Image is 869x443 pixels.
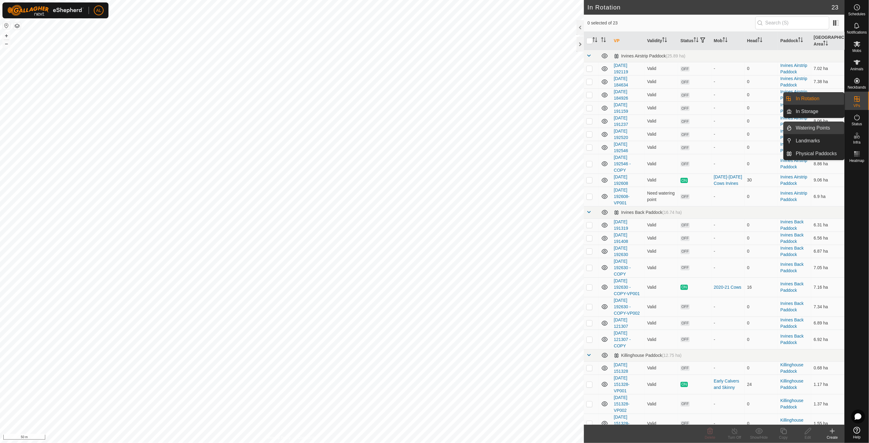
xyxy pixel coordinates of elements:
[714,65,742,72] div: -
[680,145,690,150] span: OFF
[680,321,690,326] span: OFF
[645,414,678,433] td: Valid
[796,150,837,157] span: Physical Paddocks
[680,223,690,228] span: OFF
[601,38,606,43] p-sorticon: Activate to sort
[780,191,807,202] a: Irvines Airstrip Paddock
[714,161,742,167] div: -
[798,38,803,43] p-sorticon: Activate to sort
[811,232,845,245] td: 6.56 ha
[780,158,807,169] a: Irvines Airstrip Paddock
[811,414,845,433] td: 1.55 ha
[780,76,807,87] a: Irvines Airstrip Paddock
[747,435,771,440] div: Show/Hide
[694,38,698,43] p-sorticon: Activate to sort
[811,32,845,50] th: [GEOGRAPHIC_DATA] Area
[645,375,678,394] td: Valid
[96,7,101,14] span: AL
[792,135,845,147] a: Landmarks
[811,258,845,277] td: 7.05 ha
[714,378,742,391] div: Early Calvers and Skinny
[780,301,804,312] a: Irvines Back Paddock
[714,79,742,85] div: -
[645,75,678,88] td: Valid
[780,102,807,114] a: Irvines Airstrip Paddock
[714,193,742,200] div: -
[614,102,628,114] a: [DATE] 191159
[745,394,778,414] td: 0
[614,395,629,413] a: [DATE] 151328-VP002
[745,232,778,245] td: 0
[823,42,828,46] p-sorticon: Activate to sort
[745,154,778,174] td: 0
[645,394,678,414] td: Valid
[614,362,628,374] a: [DATE] 151328
[745,317,778,330] td: 0
[745,297,778,317] td: 0
[614,375,629,393] a: [DATE] 151328-VP001
[680,285,688,290] span: ON
[780,379,804,390] a: Killinghouse Paddock
[811,88,845,101] td: 7.72 ha
[614,76,628,87] a: [DATE] 184634
[662,353,682,358] span: (12.75 ha)
[680,401,690,407] span: OFF
[811,330,845,349] td: 6.92 ha
[832,3,838,12] span: 23
[745,101,778,115] td: 0
[680,304,690,309] span: OFF
[755,16,829,29] input: Search (S)
[645,297,678,317] td: Valid
[850,67,864,71] span: Animals
[780,232,804,244] a: Irvines Back Paddock
[680,421,690,426] span: OFF
[714,336,742,343] div: -
[614,259,631,276] a: [DATE] 192630 - COPY
[662,210,682,215] span: (16.74 ha)
[796,124,830,132] span: Watering Points
[811,245,845,258] td: 6.87 ha
[811,361,845,375] td: 0.68 ha
[780,174,807,186] a: Irvines Airstrip Paddock
[745,75,778,88] td: 0
[614,129,628,140] a: [DATE] 192520
[645,245,678,258] td: Valid
[745,88,778,101] td: 0
[268,435,291,441] a: Privacy Policy
[714,365,742,371] div: -
[780,334,804,345] a: Irvines Back Paddock
[680,161,690,167] span: OFF
[680,382,688,387] span: ON
[680,249,690,254] span: OFF
[714,222,742,228] div: -
[792,122,845,134] a: Watering Points
[645,141,678,154] td: Valid
[853,104,860,108] span: VPs
[722,435,747,440] div: Turn Off
[680,178,688,183] span: ON
[645,154,678,174] td: Valid
[780,142,807,153] a: Irvines Airstrip Paddock
[780,362,804,374] a: Killinghouse Paddock
[780,129,807,140] a: Irvines Airstrip Paddock
[645,101,678,115] td: Valid
[771,435,796,440] div: Copy
[3,40,10,47] button: –
[714,248,742,254] div: -
[811,62,845,75] td: 7.02 ha
[745,32,778,50] th: Head
[614,246,628,257] a: [DATE] 192630
[645,32,678,50] th: Validity
[853,435,861,439] span: Help
[614,317,628,329] a: [DATE] 121307
[645,232,678,245] td: Valid
[298,435,316,441] a: Contact Us
[680,265,690,270] span: OFF
[614,210,682,215] div: Irvines Back Paddock
[792,93,845,105] a: In Rotation
[796,137,820,145] span: Landmarks
[780,317,804,329] a: Irvines Back Paddock
[3,22,10,29] button: Reset Map
[645,277,678,297] td: Valid
[745,115,778,128] td: 0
